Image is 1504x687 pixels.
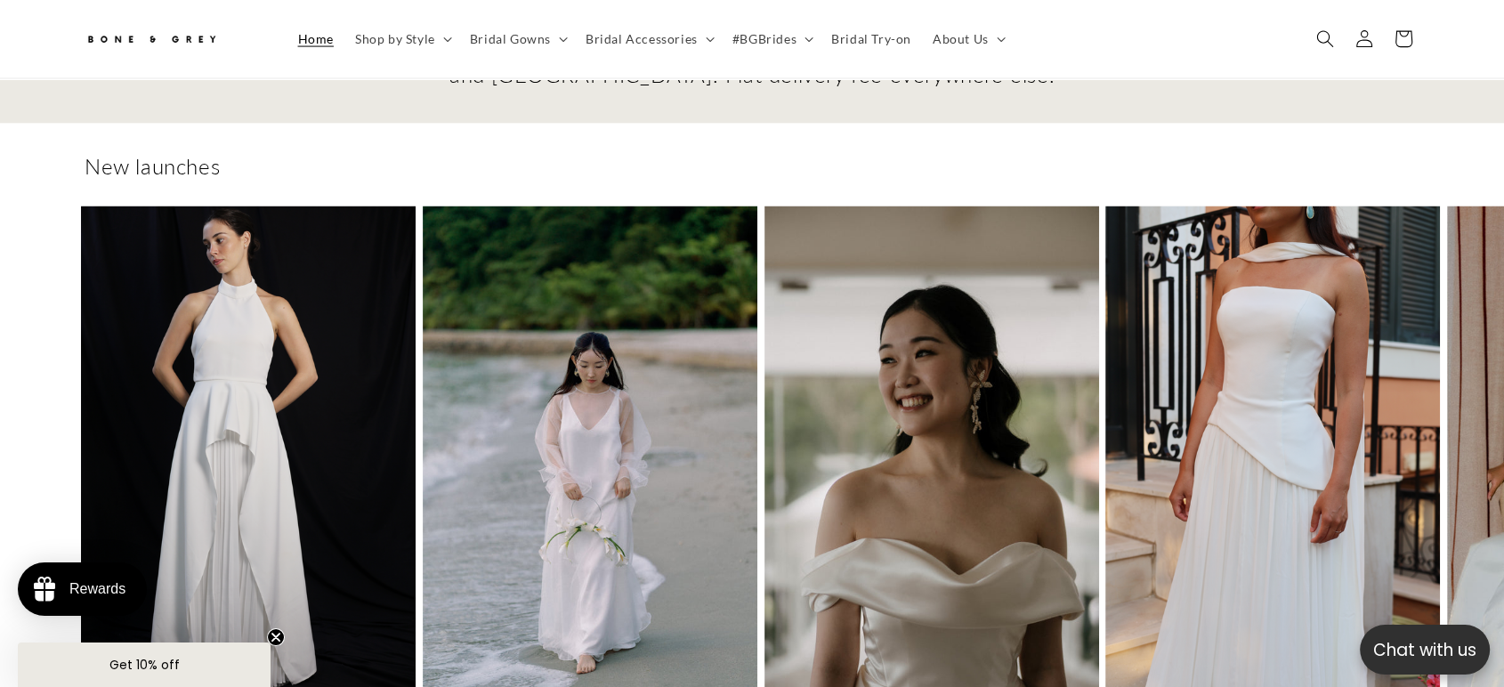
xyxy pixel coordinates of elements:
[933,31,989,47] span: About Us
[267,628,285,646] button: Close teaser
[355,31,435,47] span: Shop by Style
[470,31,551,47] span: Bridal Gowns
[1360,625,1490,675] button: Open chatbox
[78,18,270,61] a: Bone and Grey Bridal
[459,20,575,58] summary: Bridal Gowns
[344,20,459,58] summary: Shop by Style
[18,643,271,687] div: Get 10% offClose teaser
[287,20,344,58] a: Home
[298,31,334,47] span: Home
[922,20,1013,58] summary: About Us
[1306,20,1345,59] summary: Search
[109,656,180,674] span: Get 10% off
[1360,637,1490,663] p: Chat with us
[831,31,911,47] span: Bridal Try-on
[69,581,125,597] div: Rewards
[575,20,722,58] summary: Bridal Accessories
[85,25,218,54] img: Bone and Grey Bridal
[821,20,922,58] a: Bridal Try-on
[722,20,821,58] summary: #BGBrides
[586,31,698,47] span: Bridal Accessories
[732,31,796,47] span: #BGBrides
[85,152,1419,180] h2: New launches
